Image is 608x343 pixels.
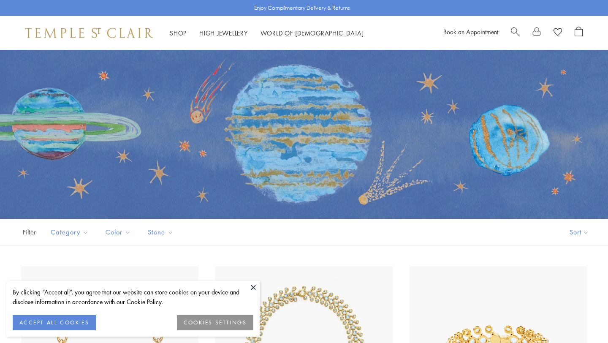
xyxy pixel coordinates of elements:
button: Category [44,223,95,242]
a: High JewelleryHigh Jewellery [199,29,248,37]
nav: Main navigation [170,28,364,38]
p: Enjoy Complimentary Delivery & Returns [254,4,350,12]
a: World of [DEMOGRAPHIC_DATA]World of [DEMOGRAPHIC_DATA] [261,29,364,37]
span: Category [46,227,95,237]
span: Color [101,227,137,237]
a: Book an Appointment [443,27,498,36]
img: Temple St. Clair [25,28,153,38]
button: Show sort by [551,219,608,245]
a: View Wishlist [554,27,562,39]
a: Open Shopping Bag [575,27,583,39]
button: Stone [141,223,180,242]
div: By clicking “Accept all”, you agree that our website can store cookies on your device and disclos... [13,287,253,307]
a: ShopShop [170,29,187,37]
a: Search [511,27,520,39]
button: COOKIES SETTINGS [177,315,253,330]
span: Stone [144,227,180,237]
iframe: Gorgias live chat messenger [566,303,600,335]
button: ACCEPT ALL COOKIES [13,315,96,330]
button: Color [99,223,137,242]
